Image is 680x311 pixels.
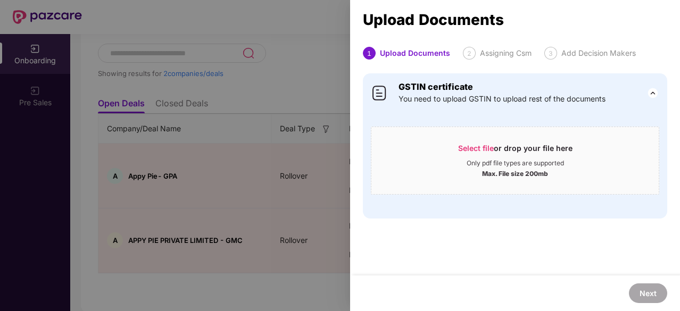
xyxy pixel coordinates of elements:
span: Select file [458,144,494,153]
button: Next [629,283,667,303]
div: or drop your file here [458,143,573,159]
div: Max. File size 200mb [482,167,548,178]
span: 1 [367,49,371,57]
span: Select fileor drop your file hereOnly pdf file types are supportedMax. File size 200mb [371,135,659,186]
div: Upload Documents [380,47,450,60]
span: 3 [549,49,553,57]
img: svg+xml;base64,PHN2ZyB4bWxucz0iaHR0cDovL3d3dy53My5vcmcvMjAwMC9zdmciIHdpZHRoPSI0MCIgaGVpZ2h0PSI0MC... [371,85,388,102]
b: GSTIN certificate [399,81,473,92]
div: Upload Documents [363,14,667,26]
span: You need to upload GSTIN to upload rest of the documents [399,93,606,105]
span: 2 [467,49,471,57]
div: Assigning Csm [480,47,532,60]
div: Add Decision Makers [561,47,636,60]
img: svg+xml;base64,PHN2ZyB3aWR0aD0iMjQiIGhlaWdodD0iMjQiIHZpZXdCb3g9IjAgMCAyNCAyNCIgZmlsbD0ibm9uZSIgeG... [646,87,659,99]
div: Only pdf file types are supported [467,159,564,167]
